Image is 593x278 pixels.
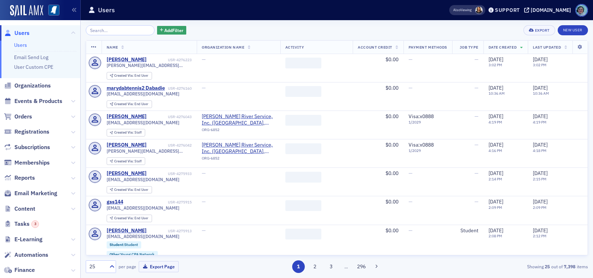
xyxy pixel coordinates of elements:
span: — [474,56,478,63]
div: USR-4276042 [148,143,192,148]
time: 4:19 PM [533,120,547,125]
a: Email Send Log [14,54,48,60]
span: ‌ [285,172,321,183]
div: Export [535,28,550,32]
span: Email Marketing [14,189,57,197]
div: USR-4275933 [148,171,192,176]
a: Other:Young CPA Network [110,252,155,257]
span: $0.00 [385,198,398,205]
div: ORG-6852 [202,156,275,163]
span: — [409,198,413,205]
time: 3:02 PM [489,62,502,67]
span: Orders [14,113,32,121]
time: 2:09 PM [489,205,502,210]
span: Registrations [14,128,49,136]
span: Created Via : [114,216,134,220]
span: $0.00 [385,227,398,234]
div: Staff [114,131,142,135]
span: $0.00 [385,170,398,176]
a: Registrations [4,128,49,136]
span: Viewing [453,8,472,13]
span: Terral River Service, Inc. (Vicksburg, MS) [202,113,275,126]
a: [PERSON_NAME] [107,57,147,63]
span: Terral River Service, Inc. (Vicksburg, MS) [202,142,275,154]
span: Memberships [14,159,50,167]
span: — [202,170,206,176]
span: Events & Products [14,97,62,105]
span: Created Via : [114,187,134,192]
div: End User [114,74,148,78]
span: Payment Methods [409,45,447,50]
span: — [474,85,478,91]
a: [PERSON_NAME] [107,113,147,120]
button: 2 [308,260,321,273]
span: ‌ [285,200,321,211]
a: Automations [4,251,48,259]
div: USR-4276160 [166,86,192,91]
a: Orders [4,113,32,121]
a: Memberships [4,159,50,167]
span: — [474,198,478,205]
span: Visa : x0888 [409,113,434,120]
time: 3:02 PM [533,62,547,67]
span: [DATE] [489,198,503,205]
a: Content [4,205,35,213]
span: Noma Burge [475,6,483,14]
time: 10:36 AM [533,91,549,96]
a: Email Marketing [4,189,57,197]
div: marydabtennis2 Dabadie [107,85,165,91]
div: Created Via: End User [107,100,152,108]
span: [DATE] [533,113,548,120]
span: [DATE] [533,85,548,91]
div: ORG-6852 [202,127,275,135]
time: 4:16 PM [489,148,502,153]
span: [EMAIL_ADDRESS][DOMAIN_NAME] [107,234,179,239]
div: Student: [107,241,142,248]
span: [DATE] [533,56,548,63]
time: 2:08 PM [489,233,502,238]
div: [DOMAIN_NAME] [531,7,571,13]
span: Add Filter [164,27,183,33]
time: 2:15 PM [533,176,547,181]
time: 2:09 PM [533,205,547,210]
img: SailAMX [10,5,43,17]
strong: 25 [544,263,551,270]
time: 10:36 AM [489,91,505,96]
span: [EMAIL_ADDRESS][DOMAIN_NAME] [107,120,179,125]
span: [DATE] [533,170,548,176]
div: Support [495,7,520,13]
span: Last Updated [533,45,561,50]
span: — [474,142,478,148]
button: Export Page [139,261,179,272]
span: $0.00 [385,113,398,120]
a: New User [558,25,588,35]
a: [PERSON_NAME] [107,142,147,148]
span: Account Credit [358,45,392,50]
span: Tasks [14,220,39,228]
span: Finance [14,266,35,274]
a: Finance [4,266,35,274]
span: $0.00 [385,142,398,148]
button: 3 [325,260,338,273]
span: Organization Name [202,45,244,50]
div: USR-4276223 [148,58,192,62]
span: [EMAIL_ADDRESS][DOMAIN_NAME] [107,91,179,97]
label: per page [119,263,136,270]
a: Users [4,29,30,37]
strong: 7,398 [563,263,577,270]
span: $0.00 [385,85,398,91]
div: Created Via: Staff [107,129,145,136]
span: Visa : x0888 [409,142,434,148]
span: — [202,85,206,91]
a: [PERSON_NAME] [107,170,147,177]
span: — [409,227,413,234]
div: End User [114,216,148,220]
span: [DATE] [533,227,548,234]
span: [PERSON_NAME][EMAIL_ADDRESS][DOMAIN_NAME] [107,148,192,154]
span: Reports [14,174,35,182]
span: Created Via : [114,73,134,78]
span: Profile [575,4,588,17]
span: [DATE] [533,198,548,205]
span: [EMAIL_ADDRESS][DOMAIN_NAME] [107,205,179,211]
